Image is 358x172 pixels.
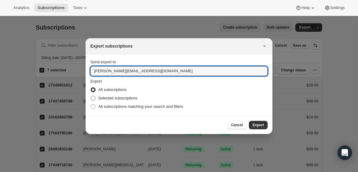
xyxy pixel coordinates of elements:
span: All subscriptions matching your search and filters [98,104,183,109]
button: Tools [69,4,92,12]
span: Selected subscriptions [98,96,137,100]
button: Close [260,42,269,50]
span: Export [90,79,102,83]
button: Settings [321,4,348,12]
span: Help [301,5,309,10]
span: Send export to [90,60,116,64]
span: Analytics [13,5,29,10]
div: Open Intercom Messenger [338,145,352,160]
button: Export [249,121,268,129]
span: Cancel [231,123,243,127]
span: Settings [330,5,345,10]
button: Help [292,4,319,12]
span: All subscriptions [98,87,127,92]
span: Export [253,123,264,127]
h2: Export subscriptions [90,43,133,49]
button: Analytics [10,4,33,12]
button: Cancel [228,121,247,129]
button: Subscriptions [34,4,68,12]
span: Tools [73,5,82,10]
span: Subscriptions [38,5,64,10]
